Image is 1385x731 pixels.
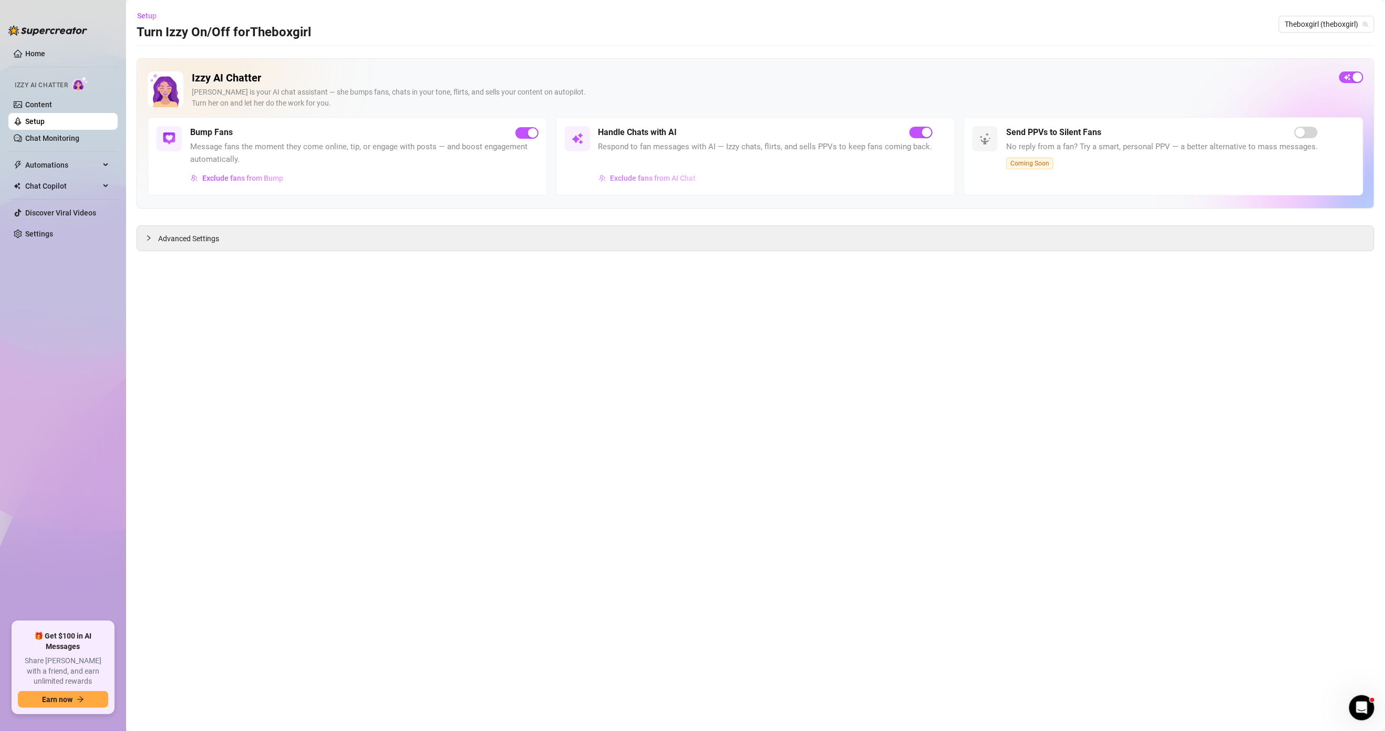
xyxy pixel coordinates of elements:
iframe: Intercom live chat [1349,695,1374,720]
img: svg%3e [979,132,991,145]
a: Setup [25,117,45,126]
a: Settings [25,230,53,238]
div: [PERSON_NAME] is your AI chat assistant — she bumps fans, chats in your tone, flirts, and sells y... [192,87,1331,109]
span: Exclude fans from Bump [202,174,283,182]
span: Respond to fan messages with AI — Izzy chats, flirts, and sells PPVs to keep fans coming back. [598,141,933,153]
a: Chat Monitoring [25,134,79,142]
button: Exclude fans from AI Chat [598,170,697,187]
span: Exclude fans from AI Chat [611,174,696,182]
h5: Bump Fans [190,126,233,139]
img: logo-BBDzfeDw.svg [8,25,87,36]
button: Earn nowarrow-right [18,691,108,708]
span: arrow-right [77,696,84,703]
span: collapsed [146,235,152,241]
a: Home [25,49,45,58]
img: Chat Copilot [14,182,20,190]
img: svg%3e [191,174,198,182]
span: No reply from a fan? Try a smart, personal PPV — a better alternative to mass messages. [1006,141,1318,153]
img: AI Chatter [72,76,88,91]
img: Izzy AI Chatter [148,71,183,107]
img: svg%3e [599,174,606,182]
h5: Send PPVs to Silent Fans [1006,126,1101,139]
span: Izzy AI Chatter [15,80,68,90]
h5: Handle Chats with AI [598,126,677,139]
span: thunderbolt [14,161,22,169]
span: Automations [25,157,100,173]
div: collapsed [146,232,158,244]
span: team [1362,21,1369,27]
span: Advanced Settings [158,233,219,244]
h2: Izzy AI Chatter [192,71,1331,85]
img: svg%3e [163,132,175,145]
span: Message fans the moment they come online, tip, or engage with posts — and boost engagement automa... [190,141,539,166]
span: Chat Copilot [25,178,100,194]
a: Content [25,100,52,109]
span: Earn now [42,695,73,704]
span: Share [PERSON_NAME] with a friend, and earn unlimited rewards [18,656,108,687]
button: Setup [137,7,165,24]
span: Coming Soon [1006,158,1053,169]
span: 🎁 Get $100 in AI Messages [18,631,108,652]
button: Exclude fans from Bump [190,170,284,187]
span: Theboxgirl (theboxgirl) [1285,16,1368,32]
span: Setup [137,12,157,20]
a: Discover Viral Videos [25,209,96,217]
h3: Turn Izzy On/Off for Theboxgirl [137,24,311,41]
img: svg%3e [571,132,584,145]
